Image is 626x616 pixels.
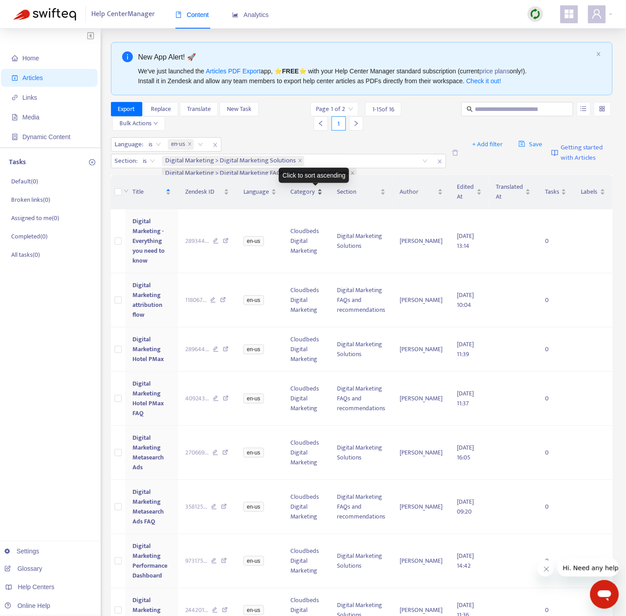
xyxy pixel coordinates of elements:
button: close [596,51,601,57]
span: [DATE] 10:04 [457,290,474,310]
span: down [123,188,129,194]
td: Digital Marketing FAQs and recommendations [330,372,393,426]
span: Digital Marketing Hotel PMax [132,334,164,364]
span: Export [118,104,135,114]
td: Digital Marketing FAQs and recommendations [330,273,393,327]
button: unordered-list [577,102,591,116]
iframe: Message from company [558,558,619,577]
span: en-us [243,295,264,305]
span: en-us [243,344,264,354]
td: Cloudbeds Digital Marketing [284,327,330,372]
span: user [592,8,602,19]
span: Zendesk ID [185,187,222,197]
th: Zendesk ID [178,175,236,209]
span: area-chart [232,12,238,18]
span: Language : [111,138,145,151]
span: Digital Marketing > Digital Marketing FAQs and recommendations [166,168,349,179]
span: Language [243,187,269,197]
span: close [434,156,446,167]
button: Bulk Actionsdown [112,116,165,131]
span: Content [175,11,209,18]
div: Click to sort ascending [279,168,349,183]
span: New Task [227,104,251,114]
td: 0 [538,327,574,372]
p: All tasks ( 0 ) [11,250,40,259]
a: price plans [480,68,510,75]
span: Digital Marketing Metasearch Ads FAQ [132,487,164,527]
a: Articles PDF Export [206,68,260,75]
span: close [209,140,221,150]
span: Edited At [457,182,475,202]
span: Help Centers [18,583,55,591]
td: Digital Marketing Solutions [330,327,393,372]
td: Digital Marketing Solutions [330,209,393,273]
td: 0 [538,209,574,273]
td: 0 [538,480,574,534]
span: 1 - 15 of 16 [372,105,394,114]
span: close [187,142,192,147]
td: Digital Marketing Solutions [330,534,393,588]
p: Default ( 0 ) [11,177,38,186]
iframe: Close message [537,560,554,577]
span: home [12,55,18,61]
span: close [350,171,355,176]
span: Digital Marketing Performance Dashboard [132,541,167,581]
span: Translated At [496,182,524,202]
span: Links [22,94,37,101]
button: saveSave [512,137,549,152]
span: [DATE] 14:42 [457,551,474,571]
span: 244201 ... [185,605,208,615]
span: close [298,158,302,164]
span: account-book [12,75,18,81]
span: book [175,12,182,18]
th: Author [393,175,450,209]
span: Section [337,187,379,197]
span: file-image [12,114,18,120]
td: Cloudbeds Digital Marketing [284,372,330,426]
td: 0 [538,273,574,327]
span: Digital Marketing > Digital Marketing Solutions [162,156,304,166]
td: Cloudbeds Digital Marketing [284,534,330,588]
span: Home [22,55,39,62]
span: en-us [243,605,264,615]
span: + Add filter [472,139,503,150]
span: [DATE] 16:05 [457,442,474,463]
span: unordered-list [580,106,587,112]
a: Check it out! [466,77,501,85]
th: Edited At [450,175,489,209]
span: Digital Marketing - Everything you need to know [132,216,165,266]
button: + Add filter [465,137,510,152]
span: Section : [111,154,139,168]
a: Getting started with Articles [551,137,613,168]
span: 289344 ... [185,236,209,246]
span: 289644 ... [185,344,209,354]
span: info-circle [122,51,133,62]
a: Online Help [4,602,50,609]
span: Digital Marketing > Digital Marketing Solutions [166,156,296,166]
th: Labels [574,175,613,209]
button: Export [111,102,142,116]
button: Replace [144,102,178,116]
span: Translate [187,104,211,114]
td: Cloudbeds Digital Marketing [284,426,330,480]
p: Tasks [9,157,26,168]
td: [PERSON_NAME] [393,534,450,588]
b: FREE [282,68,298,75]
span: appstore [564,8,575,19]
img: Swifteq [13,8,76,21]
span: en-us [243,236,264,246]
span: en-us [243,556,264,566]
td: [PERSON_NAME] [393,480,450,534]
span: 409243 ... [185,394,209,404]
span: is [143,154,155,168]
img: sync.dc5367851b00ba804db3.png [530,8,541,20]
span: Getting started with Articles [561,143,613,163]
td: 0 [538,534,574,588]
span: en-us [243,448,264,458]
p: Broken links ( 0 ) [11,195,50,204]
a: Settings [4,548,39,555]
th: Tasks [538,175,574,209]
div: We've just launched the app, ⭐ ⭐️ with your Help Center Manager standard subscription (current on... [138,66,593,86]
span: Digital Marketing Metasearch Ads [132,433,164,472]
img: image-link [551,149,558,157]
